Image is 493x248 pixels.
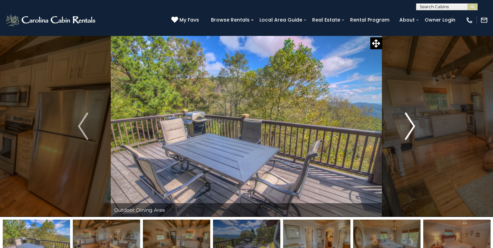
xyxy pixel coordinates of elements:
[396,15,418,25] a: About
[382,36,438,217] button: Next
[309,15,344,25] a: Real Estate
[208,15,253,25] a: Browse Rentals
[171,16,201,24] a: My Favs
[78,113,88,140] img: arrow
[5,13,97,27] img: White-1-2.png
[179,16,199,24] span: My Favs
[347,15,393,25] a: Rental Program
[55,36,111,217] button: Previous
[466,16,473,24] img: phone-regular-white.png
[256,15,306,25] a: Local Area Guide
[111,203,382,217] div: Outdoor Dining Area
[405,113,415,140] img: arrow
[480,16,488,24] img: mail-regular-white.png
[421,15,459,25] a: Owner Login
